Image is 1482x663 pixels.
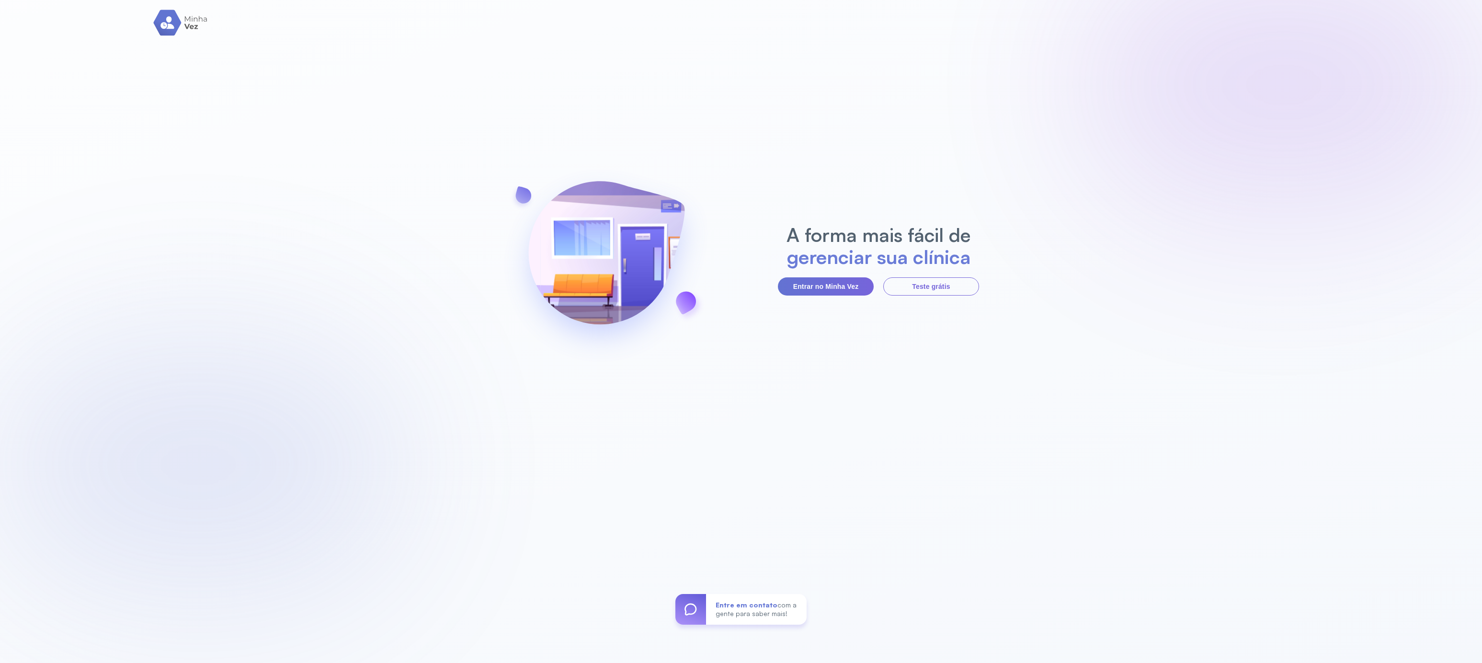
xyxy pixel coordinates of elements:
[782,224,976,246] h2: A forma mais fácil de
[153,10,208,36] img: logo.svg
[503,156,710,364] img: banner-login.svg
[716,601,777,609] span: Entre em contato
[675,594,807,625] a: Entre em contatocom a gente para saber mais!
[778,277,874,296] button: Entrar no Minha Vez
[883,277,979,296] button: Teste grátis
[782,246,976,268] h2: gerenciar sua clínica
[706,594,807,625] div: com a gente para saber mais!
